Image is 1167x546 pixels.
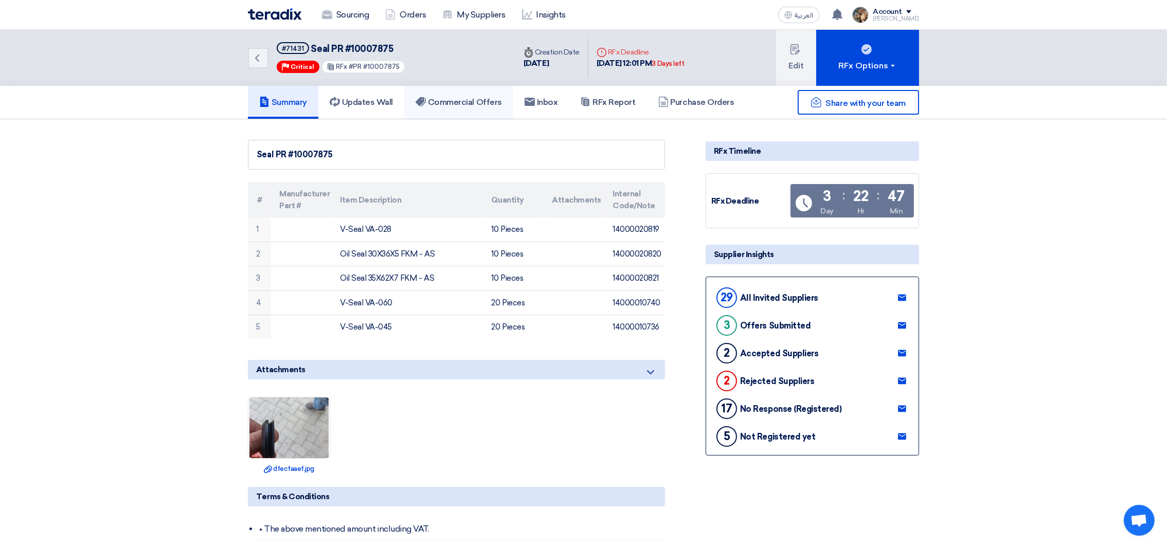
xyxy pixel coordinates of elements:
div: RFx Timeline [706,141,919,161]
div: Supplier Insights [706,245,919,264]
button: RFx Options [816,30,919,86]
img: Teradix logo [248,8,301,20]
td: 2 [248,242,271,266]
a: My Suppliers [434,4,513,26]
div: No Response (Registered) [740,404,841,414]
h5: Inbox [525,97,558,107]
a: Sourcing [314,4,377,26]
button: العربية [778,7,819,23]
td: V-Seal VA-028 [332,217,483,242]
td: 3 [248,266,271,291]
a: Inbox [513,86,569,119]
td: V-Seal VA-045 [332,315,483,339]
div: Hr [857,206,865,216]
a: Purchase Orders [647,86,746,119]
button: Edit [776,30,816,86]
div: Not Registered yet [740,432,815,442]
span: Share with your team [826,98,906,108]
div: Seal PR #10007875 [257,149,656,161]
div: 3 Days left [652,59,685,69]
td: 5 [248,315,271,339]
div: [DATE] 12:01 PM [597,58,685,69]
th: Manufacturer Part # [271,182,332,217]
div: 47 [888,189,904,204]
div: 5 [716,426,737,447]
h5: RFx Report [580,97,635,107]
td: 14000020820 [604,242,665,266]
td: 10 Pieces [483,217,544,242]
th: Quantity [483,182,544,217]
div: 22 [853,189,868,204]
span: Critical [291,63,314,70]
td: Oil Seal 30X36X5 FKM - AS [332,242,483,266]
a: Updates Wall [318,86,404,119]
th: Item Description [332,182,483,217]
td: 1 [248,217,271,242]
div: Accepted Suppliers [740,349,818,358]
h5: Commercial Offers [416,97,502,107]
h5: Updates Wall [330,97,393,107]
div: Min [890,206,903,216]
h5: Seal PR #10007875 [277,42,405,55]
th: # [248,182,271,217]
img: file_1710751448746.jpg [852,7,869,23]
div: Account [873,8,902,16]
th: Attachments [544,182,604,217]
span: Terms & Conditions [256,491,329,502]
a: RFx Report [569,86,647,119]
td: Oil Seal 35X62X7 FKM - AS [332,266,483,291]
div: Rejected Suppliers [740,376,814,386]
div: Day [820,206,834,216]
li: • The above mentioned amount including VAT. [258,519,665,540]
h5: Purchase Orders [658,97,734,107]
div: Creation Date [524,47,580,58]
th: Internal Code/Note [604,182,665,217]
div: : [842,186,845,205]
div: 17 [716,398,737,419]
span: #PR #10007875 [349,63,400,70]
div: RFx Deadline [711,195,788,207]
div: Offers Submitted [740,321,811,331]
span: Attachments [256,364,306,375]
td: 14000010740 [604,290,665,315]
td: 4 [248,290,271,315]
div: RFx Options [839,60,897,72]
a: Commercial Offers [404,86,513,119]
div: #71431 [282,45,304,52]
a: Insights [514,4,574,26]
td: 14000020821 [604,266,665,291]
a: Summary [248,86,318,119]
a: Orders [377,4,434,26]
div: 3 [716,315,737,336]
td: 10 Pieces [483,242,544,266]
span: Seal PR #10007875 [311,43,393,54]
h5: Summary [259,97,307,107]
td: 14000020819 [604,217,665,242]
div: 2 [716,343,737,363]
div: 3 [823,189,831,204]
td: 14000010736 [604,315,665,339]
div: All Invited Suppliers [740,293,818,303]
td: V-Seal VA-060 [332,290,483,315]
a: dfecfaaef.jpg [251,464,327,474]
td: 10 Pieces [483,266,544,291]
img: dfecfaaef_1757920395784.jpg [248,356,330,499]
div: 29 [716,287,737,308]
div: Open chat [1124,505,1155,536]
span: العربية [795,12,813,19]
div: RFx Deadline [597,47,685,58]
span: RFx [336,63,348,70]
td: 20 Pieces [483,290,544,315]
div: [DATE] [524,58,580,69]
div: [PERSON_NAME] [873,16,919,22]
div: : [877,186,879,205]
td: 20 Pieces [483,315,544,339]
div: 2 [716,371,737,391]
